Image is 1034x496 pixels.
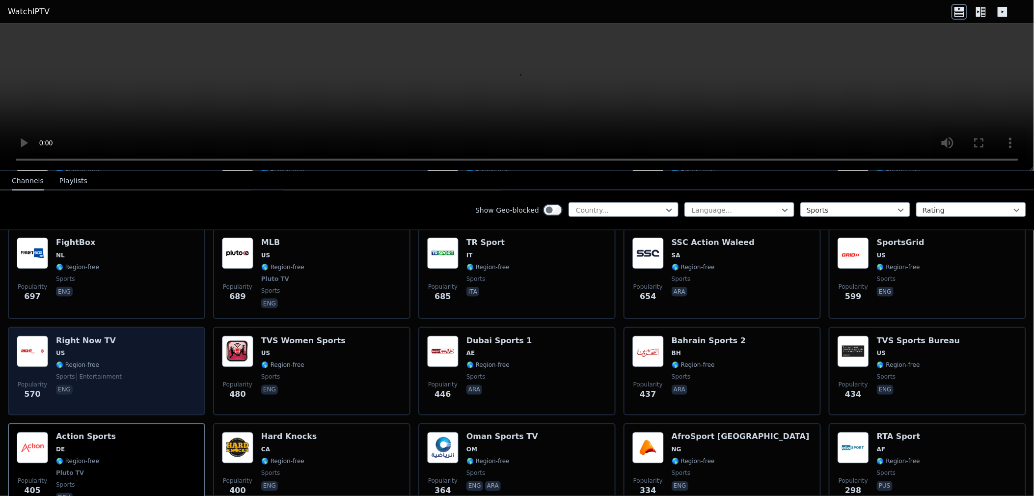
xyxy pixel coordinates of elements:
[672,458,715,466] span: 🌎 Region-free
[466,481,483,491] p: eng
[466,458,510,466] span: 🌎 Region-free
[261,373,280,381] span: sports
[877,251,886,259] span: US
[466,287,479,297] p: ita
[261,336,346,346] h6: TVS Women Sports
[466,361,510,369] span: 🌎 Region-free
[877,373,896,381] span: sports
[56,361,99,369] span: 🌎 Region-free
[56,469,84,477] span: Pluto TV
[56,350,65,358] span: US
[466,263,510,271] span: 🌎 Region-free
[672,287,687,297] p: ara
[839,477,868,485] span: Popularity
[877,238,925,248] h6: SportsGrid
[428,283,458,291] span: Popularity
[633,381,663,389] span: Popularity
[56,432,116,442] h6: Action Sports
[672,446,681,454] span: NG
[56,263,99,271] span: 🌎 Region-free
[56,287,73,297] p: eng
[672,263,715,271] span: 🌎 Region-free
[632,432,664,464] img: AfroSport Nigeria
[877,385,894,395] p: eng
[17,432,48,464] img: Action Sports
[261,299,278,308] p: eng
[672,481,688,491] p: eng
[672,275,690,283] span: sports
[428,381,458,389] span: Popularity
[485,481,501,491] p: ara
[261,458,304,466] span: 🌎 Region-free
[845,389,861,401] span: 434
[672,350,681,358] span: BH
[640,389,656,401] span: 437
[261,238,304,248] h6: MLB
[428,477,458,485] span: Popularity
[427,432,459,464] img: Oman Sports TV
[222,336,253,367] img: TVS Women Sports
[838,432,869,464] img: RTA Sport
[56,251,65,259] span: NL
[18,283,47,291] span: Popularity
[261,469,280,477] span: sports
[633,477,663,485] span: Popularity
[672,469,690,477] span: sports
[845,291,861,303] span: 599
[672,385,687,395] p: ara
[223,381,252,389] span: Popularity
[877,336,960,346] h6: TVS Sports Bureau
[223,283,252,291] span: Popularity
[261,432,317,442] h6: Hard Knocks
[632,238,664,269] img: SSC Action Waleed
[466,275,485,283] span: sports
[229,291,245,303] span: 689
[672,336,746,346] h6: Bahrain Sports 2
[56,275,75,283] span: sports
[877,458,920,466] span: 🌎 Region-free
[56,336,122,346] h6: Right Now TV
[223,477,252,485] span: Popularity
[877,469,896,477] span: sports
[466,432,538,442] h6: Oman Sports TV
[877,263,920,271] span: 🌎 Region-free
[261,287,280,295] span: sports
[261,361,304,369] span: 🌎 Region-free
[18,477,47,485] span: Popularity
[261,481,278,491] p: eng
[261,446,270,454] span: CA
[672,361,715,369] span: 🌎 Region-free
[427,238,459,269] img: TR Sport
[56,373,75,381] span: sports
[222,238,253,269] img: MLB
[877,361,920,369] span: 🌎 Region-free
[877,275,896,283] span: sports
[877,446,885,454] span: AF
[466,385,482,395] p: ara
[59,172,87,191] button: Playlists
[8,6,50,18] a: WatchIPTV
[261,385,278,395] p: eng
[466,446,477,454] span: OM
[56,481,75,489] span: sports
[838,336,869,367] img: TVS Sports Bureau
[672,432,810,442] h6: AfroSport [GEOGRAPHIC_DATA]
[640,291,656,303] span: 654
[839,283,868,291] span: Popularity
[672,238,755,248] h6: SSC Action Waleed
[12,172,44,191] button: Channels
[77,373,122,381] span: entertainment
[672,251,680,259] span: SA
[24,389,40,401] span: 570
[475,205,539,215] label: Show Geo-blocked
[435,389,451,401] span: 446
[877,350,886,358] span: US
[229,389,245,401] span: 480
[56,385,73,395] p: eng
[672,373,690,381] span: sports
[632,336,664,367] img: Bahrain Sports 2
[17,238,48,269] img: FightBox
[17,336,48,367] img: Right Now TV
[261,251,270,259] span: US
[633,283,663,291] span: Popularity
